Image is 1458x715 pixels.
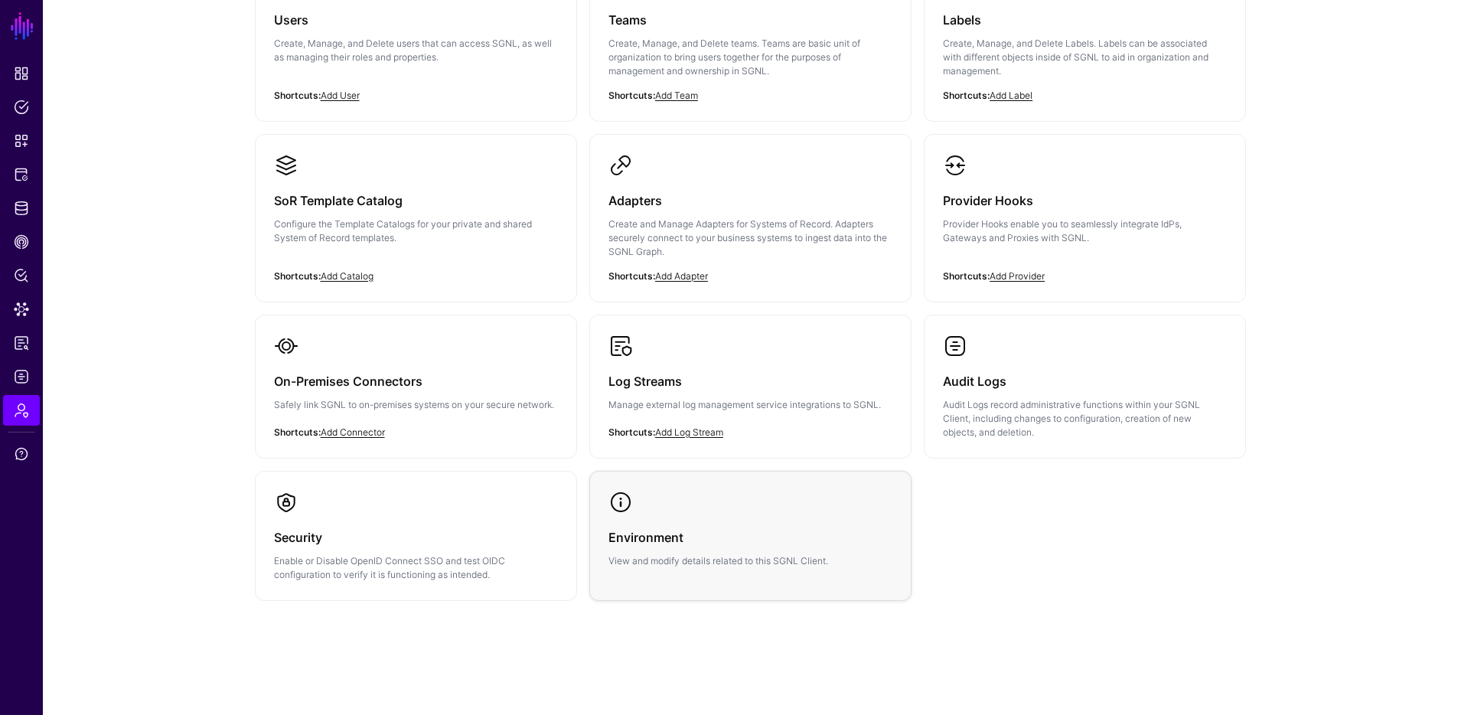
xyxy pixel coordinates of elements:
a: Logs [3,361,40,392]
a: Add Provider [990,270,1045,282]
a: Provider HooksProvider Hooks enable you to seamlessly integrate IdPs, Gateways and Proxies with S... [925,135,1245,288]
h3: Security [274,527,558,548]
p: Create, Manage, and Delete Labels. Labels can be associated with different objects inside of SGNL... [943,37,1227,78]
h3: SoR Template Catalog [274,190,558,211]
p: Configure the Template Catalogs for your private and shared System of Record templates. [274,217,558,245]
a: Dashboard [3,58,40,89]
p: View and modify details related to this SGNL Client. [608,554,892,568]
a: Add Catalog [321,270,373,282]
span: Policy Lens [14,268,29,283]
p: Provider Hooks enable you to seamlessly integrate IdPs, Gateways and Proxies with SGNL. [943,217,1227,245]
a: SoR Template CatalogConfigure the Template Catalogs for your private and shared System of Record ... [256,135,576,288]
p: Create and Manage Adapters for Systems of Record. Adapters securely connect to your business syst... [608,217,892,259]
a: CAEP Hub [3,227,40,257]
strong: Shortcuts: [274,270,321,282]
strong: Shortcuts: [608,426,655,438]
a: Add Label [990,90,1032,101]
a: Identity Data Fabric [3,193,40,224]
h3: Users [274,9,558,31]
a: Reports [3,328,40,358]
span: Policies [14,100,29,115]
span: Data Lens [14,302,29,317]
a: SGNL [9,9,35,43]
strong: Shortcuts: [943,270,990,282]
h3: Labels [943,9,1227,31]
strong: Shortcuts: [943,90,990,101]
a: On-Premises ConnectorsSafely link SGNL to on-premises systems on your secure network. [256,315,576,455]
a: Add Team [655,90,698,101]
a: Data Lens [3,294,40,325]
h3: Environment [608,527,892,548]
span: Dashboard [14,66,29,81]
a: Protected Systems [3,159,40,190]
h3: Adapters [608,190,892,211]
a: Policy Lens [3,260,40,291]
a: SecurityEnable or Disable OpenID Connect SSO and test OIDC configuration to verify it is function... [256,472,576,600]
a: Add Connector [321,426,385,438]
h3: Log Streams [608,371,892,392]
span: Snippets [14,133,29,149]
p: Audit Logs record administrative functions within your SGNL Client, including changes to configur... [943,398,1227,439]
a: Add Adapter [655,270,708,282]
span: Support [14,446,29,462]
span: Reports [14,335,29,351]
a: EnvironmentView and modify details related to this SGNL Client. [590,472,911,586]
a: Snippets [3,126,40,156]
strong: Shortcuts: [608,270,655,282]
a: Audit LogsAudit Logs record administrative functions within your SGNL Client, including changes t... [925,315,1245,458]
span: Logs [14,369,29,384]
strong: Shortcuts: [608,90,655,101]
h3: On-Premises Connectors [274,371,558,392]
span: Protected Systems [14,167,29,182]
a: Admin [3,395,40,426]
p: Manage external log management service integrations to SGNL. [608,398,892,412]
a: Log StreamsManage external log management service integrations to SGNL. [590,315,911,455]
strong: Shortcuts: [274,90,321,101]
span: CAEP Hub [14,234,29,250]
p: Enable or Disable OpenID Connect SSO and test OIDC configuration to verify it is functioning as i... [274,554,558,582]
strong: Shortcuts: [274,426,321,438]
a: AdaptersCreate and Manage Adapters for Systems of Record. Adapters securely connect to your busin... [590,135,911,302]
p: Create, Manage, and Delete teams. Teams are basic unit of organization to bring users together fo... [608,37,892,78]
h3: Audit Logs [943,371,1227,392]
p: Create, Manage, and Delete users that can access SGNL, as well as managing their roles and proper... [274,37,558,64]
p: Safely link SGNL to on-premises systems on your secure network. [274,398,558,412]
span: Identity Data Fabric [14,201,29,216]
a: Add User [321,90,360,101]
h3: Teams [608,9,892,31]
span: Admin [14,403,29,418]
a: Policies [3,92,40,122]
h3: Provider Hooks [943,190,1227,211]
a: Add Log Stream [655,426,723,438]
